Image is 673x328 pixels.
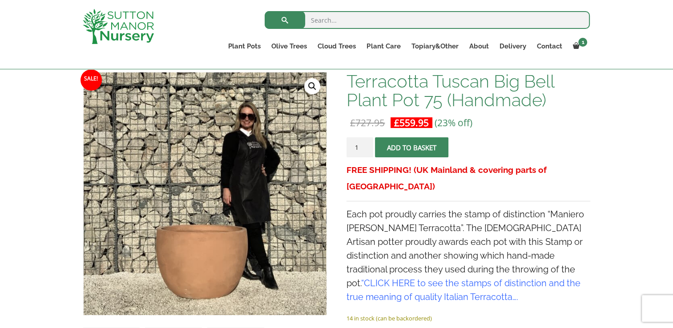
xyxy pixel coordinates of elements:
[394,116,399,129] span: £
[435,116,472,129] span: (23% off)
[578,38,587,47] span: 1
[406,40,463,52] a: Topiary&Other
[304,78,320,94] a: View full-screen image gallery
[375,137,448,157] button: Add to basket
[347,72,590,109] h1: Terracotta Tuscan Big Bell Plant Pot 75 (Handmade)
[312,40,361,52] a: Cloud Trees
[347,278,580,302] a: CLICK HERE to see the stamps of distinction and the true meaning of quality Italian Terracotta
[347,162,590,195] h3: FREE SHIPPING! (UK Mainland & covering parts of [GEOGRAPHIC_DATA])
[361,40,406,52] a: Plant Care
[494,40,531,52] a: Delivery
[347,137,373,157] input: Product quantity
[350,116,385,129] bdi: 727.95
[347,313,590,324] p: 14 in stock (can be backordered)
[347,278,580,302] span: “ ….
[567,40,590,52] a: 1
[266,40,312,52] a: Olive Trees
[394,116,429,129] bdi: 559.95
[463,40,494,52] a: About
[531,40,567,52] a: Contact
[81,69,102,91] span: Sale!
[265,11,590,29] input: Search...
[83,9,154,44] img: logo
[223,40,266,52] a: Plant Pots
[350,116,355,129] span: £
[347,209,584,302] span: Each pot proudly carries the stamp of distinction “Maniero [PERSON_NAME] Terracotta”. The [DEMOGR...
